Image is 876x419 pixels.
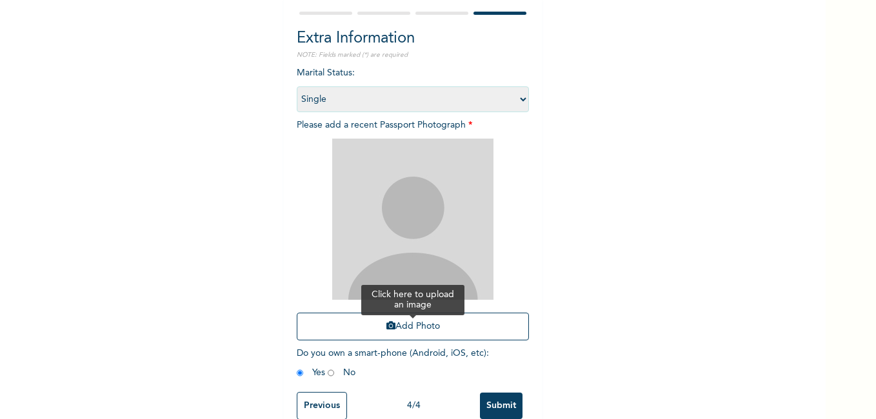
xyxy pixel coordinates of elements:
span: Please add a recent Passport Photograph [297,121,529,347]
button: Add Photo [297,313,529,340]
input: Submit [480,393,523,419]
h2: Extra Information [297,27,529,50]
p: NOTE: Fields marked (*) are required [297,50,529,60]
span: Do you own a smart-phone (Android, iOS, etc) : Yes No [297,349,489,377]
div: 4 / 4 [347,399,480,413]
img: Crop [332,139,493,300]
span: Marital Status : [297,68,529,104]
